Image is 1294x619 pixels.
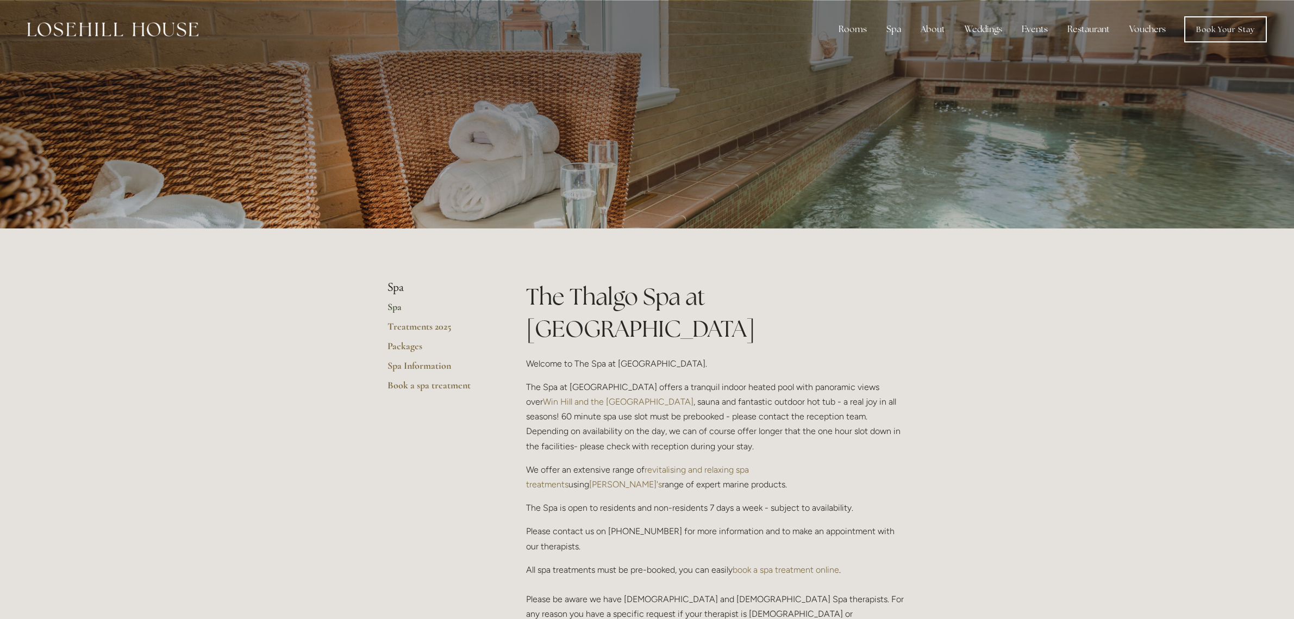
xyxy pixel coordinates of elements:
[1121,18,1174,40] a: Vouchers
[387,379,491,399] a: Book a spa treatment
[387,301,491,320] a: Spa
[526,462,907,492] p: We offer an extensive range of using range of expert marine products.
[526,524,907,553] p: Please contact us on [PHONE_NUMBER] for more information and to make an appointment with our ther...
[733,565,839,575] a: book a spa treatment online
[526,500,907,515] p: The Spa is open to residents and non-residents 7 days a week - subject to availability.
[387,360,491,379] a: Spa Information
[1184,16,1267,42] a: Book Your Stay
[27,22,198,36] img: Losehill House
[387,340,491,360] a: Packages
[830,18,876,40] div: Rooms
[912,18,954,40] div: About
[589,479,662,490] a: [PERSON_NAME]'s
[387,281,491,295] li: Spa
[543,397,693,407] a: Win Hill and the [GEOGRAPHIC_DATA]
[1013,18,1057,40] div: Events
[956,18,1011,40] div: Weddings
[1059,18,1118,40] div: Restaurant
[878,18,910,40] div: Spa
[387,320,491,340] a: Treatments 2025
[526,356,907,371] p: Welcome to The Spa at [GEOGRAPHIC_DATA].
[526,281,907,345] h1: The Thalgo Spa at [GEOGRAPHIC_DATA]
[526,380,907,454] p: The Spa at [GEOGRAPHIC_DATA] offers a tranquil indoor heated pool with panoramic views over , sau...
